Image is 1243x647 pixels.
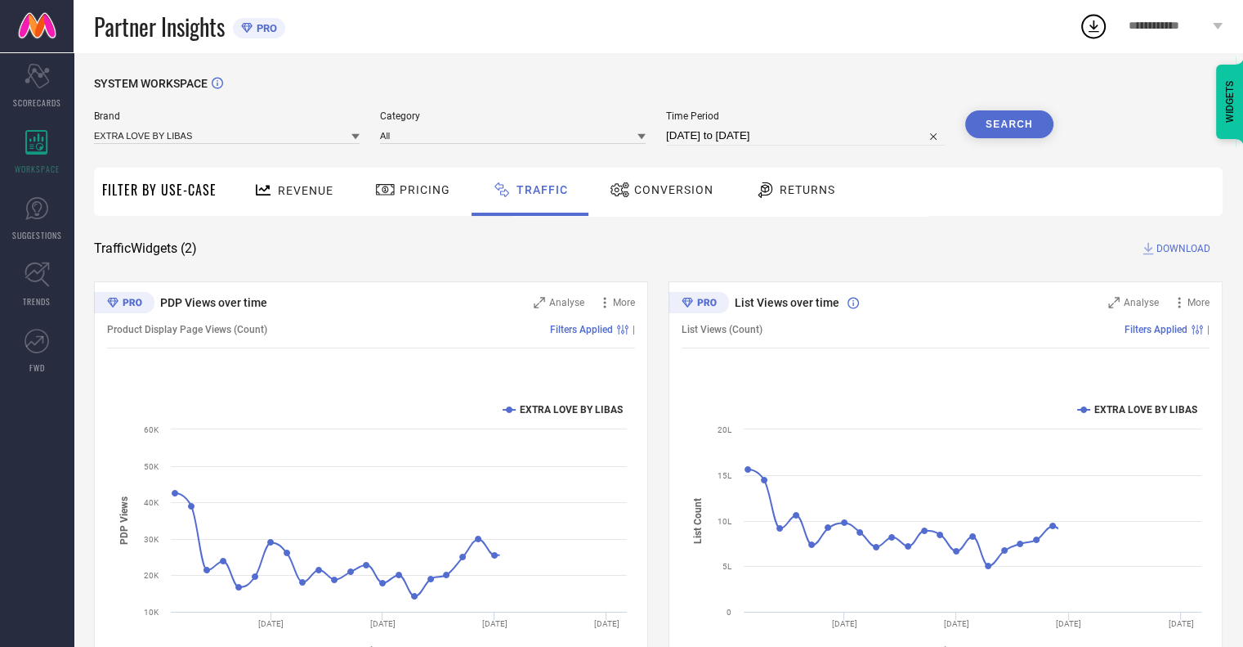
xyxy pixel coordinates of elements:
text: EXTRA LOVE BY LIBAS [1094,404,1197,416]
span: WORKSPACE [15,163,60,175]
svg: Zoom [1108,297,1120,308]
div: Premium [668,292,729,317]
text: EXTRA LOVE BY LIBAS [520,404,623,416]
span: TRENDS [23,295,51,308]
span: Category [380,110,646,122]
span: DOWNLOAD [1156,240,1210,257]
text: [DATE] [370,619,396,628]
span: Revenue [278,184,333,197]
tspan: List Count [692,497,704,543]
text: [DATE] [1056,619,1081,628]
text: [DATE] [832,619,857,628]
text: [DATE] [593,619,619,628]
text: 10K [144,608,159,617]
text: 5L [722,562,732,571]
text: 0 [727,608,731,617]
span: Traffic [516,183,568,196]
span: Conversion [634,183,713,196]
span: Pricing [400,183,450,196]
svg: Zoom [534,297,545,308]
text: 20K [144,571,159,580]
span: Brand [94,110,360,122]
text: [DATE] [482,619,507,628]
text: 10L [718,517,732,526]
text: 20L [718,425,732,434]
span: More [613,297,635,308]
span: Filters Applied [550,324,613,335]
span: Returns [780,183,835,196]
input: Select time period [666,126,945,146]
span: Partner Insights [94,10,225,43]
span: Analyse [549,297,584,308]
text: [DATE] [258,619,284,628]
span: PDP Views over time [160,296,267,309]
span: FWD [29,362,45,374]
text: 15L [718,471,732,480]
button: Search [965,110,1053,138]
text: 30K [144,535,159,544]
span: | [633,324,635,335]
span: PRO [253,22,277,34]
span: | [1207,324,1209,335]
div: Premium [94,292,154,317]
span: SYSTEM WORKSPACE [94,77,208,90]
span: Analyse [1124,297,1159,308]
span: SUGGESTIONS [12,229,62,241]
text: 50K [144,462,159,471]
span: Product Display Page Views (Count) [107,324,267,335]
text: [DATE] [1168,619,1193,628]
div: Open download list [1079,11,1108,41]
tspan: PDP Views [118,496,130,545]
span: Filters Applied [1125,324,1187,335]
span: List Views over time [735,296,839,309]
text: 40K [144,498,159,507]
text: [DATE] [944,619,969,628]
text: 60K [144,425,159,434]
span: Filter By Use-Case [102,180,217,200]
span: Traffic Widgets ( 2 ) [94,240,197,257]
span: More [1187,297,1209,308]
span: SCORECARDS [13,97,61,109]
span: Time Period [666,110,945,122]
span: List Views (Count) [682,324,762,335]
